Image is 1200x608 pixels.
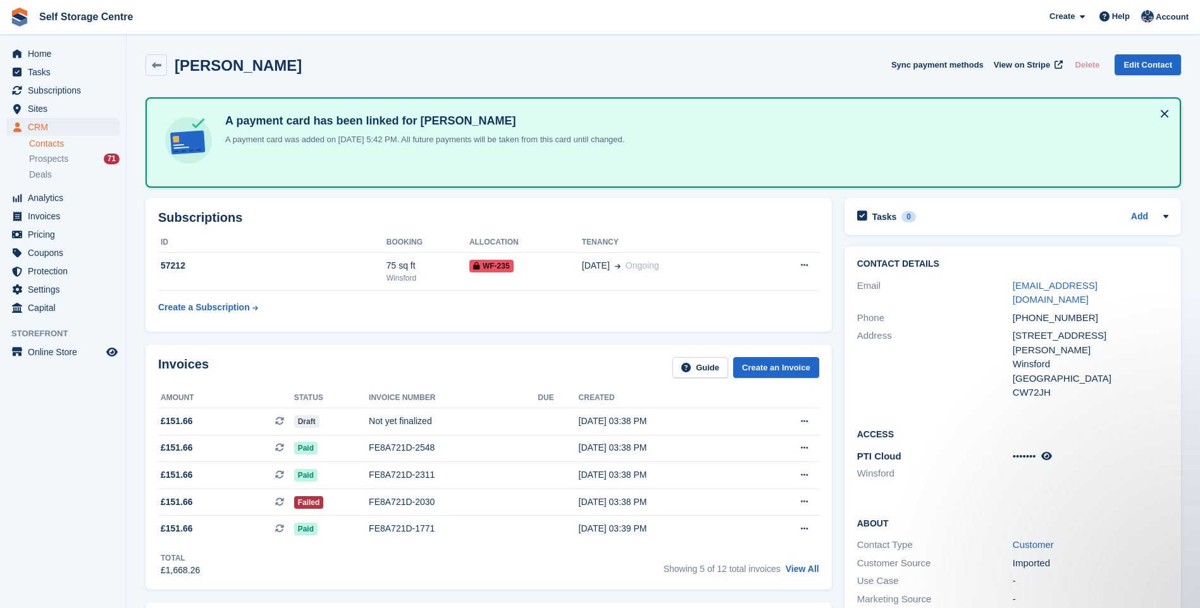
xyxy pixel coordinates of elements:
[857,538,1013,552] div: Contact Type
[158,210,819,225] h2: Subscriptions
[369,496,538,509] div: FE8A721D-2030
[29,169,52,181] span: Deals
[369,388,538,408] th: Invoice number
[6,82,120,99] a: menu
[29,138,120,150] a: Contacts
[1115,54,1181,75] a: Edit Contact
[369,441,538,454] div: FE8A721D-2548
[34,6,138,27] a: Self Storage Centre
[158,233,387,253] th: ID
[294,415,319,428] span: Draft
[220,133,624,146] p: A payment card was added on [DATE] 5:42 PM. All future payments will be taken from this card unti...
[579,496,752,509] div: [DATE] 03:38 PM
[29,152,120,166] a: Prospects 71
[28,244,104,262] span: Coupons
[1141,10,1154,23] img: Clair Cole
[369,522,538,535] div: FE8A721D-1771
[6,63,120,81] a: menu
[294,469,318,482] span: Paid
[28,189,104,207] span: Analytics
[582,233,758,253] th: Tenancy
[469,233,582,253] th: Allocation
[857,556,1013,571] div: Customer Source
[161,415,193,428] span: £151.66
[1013,451,1036,461] span: •••••••
[857,592,1013,607] div: Marketing Source
[28,82,104,99] span: Subscriptions
[1013,592,1168,607] div: -
[1013,311,1168,325] div: [PHONE_NUMBER]
[786,564,819,574] a: View All
[29,168,120,181] a: Deals
[28,45,104,63] span: Home
[872,211,897,222] h2: Tasks
[579,415,752,428] div: [DATE] 03:38 PM
[1013,386,1168,400] div: CW72JH
[1013,574,1168,588] div: -
[294,388,369,408] th: Status
[626,260,659,271] span: Ongoing
[989,54,1065,75] a: View on Stripe
[1049,10,1075,23] span: Create
[387,272,469,284] div: Winsford
[857,279,1013,307] div: Email
[857,329,1013,400] div: Address
[28,262,104,280] span: Protection
[28,207,104,225] span: Invoices
[1013,539,1054,550] a: Customer
[733,357,819,378] a: Create an Invoice
[104,154,120,164] div: 71
[994,59,1050,71] span: View on Stripe
[538,388,578,408] th: Due
[6,226,120,243] a: menu
[1112,10,1130,23] span: Help
[1156,11,1189,23] span: Account
[28,63,104,81] span: Tasks
[582,259,610,272] span: [DATE]
[28,343,104,361] span: Online Store
[6,244,120,262] a: menu
[294,496,324,509] span: Failed
[6,118,120,136] a: menu
[161,552,200,564] div: Total
[857,574,1013,588] div: Use Case
[29,153,68,165] span: Prospects
[28,100,104,118] span: Sites
[857,451,901,461] span: PTI Cloud
[28,118,104,136] span: CRM
[6,281,120,298] a: menu
[11,327,126,340] span: Storefront
[104,344,120,360] a: Preview store
[579,522,752,535] div: [DATE] 03:39 PM
[161,468,193,482] span: £151.66
[469,260,514,272] span: WF-235
[369,468,538,482] div: FE8A721D-2311
[6,207,120,225] a: menu
[158,301,250,314] div: Create a Subscription
[6,262,120,280] a: menu
[579,441,752,454] div: [DATE] 03:38 PM
[1013,329,1168,357] div: [STREET_ADDRESS][PERSON_NAME]
[857,311,1013,325] div: Phone
[220,114,624,128] h4: A payment card has been linked for [PERSON_NAME]
[28,226,104,243] span: Pricing
[6,299,120,317] a: menu
[1013,280,1098,305] a: [EMAIL_ADDRESS][DOMAIN_NAME]
[161,564,200,577] div: £1,668.26
[891,54,984,75] button: Sync payment methods
[1013,372,1168,386] div: [GEOGRAPHIC_DATA]
[162,114,215,167] img: card-linked-ebf98d0992dc2aeb22e95c0e3c79077019eb2392cfd83c6a337811c24bc77127.svg
[579,388,752,408] th: Created
[857,466,1013,481] li: Winsford
[28,299,104,317] span: Capital
[1131,210,1148,224] a: Add
[857,259,1168,269] h2: Contact Details
[158,357,209,378] h2: Invoices
[1013,556,1168,571] div: Imported
[369,415,538,428] div: Not yet finalized
[161,496,193,509] span: £151.66
[175,57,302,74] h2: [PERSON_NAME]
[10,8,29,27] img: stora-icon-8386f47178a22dfd0bd8f6a31ec36ba5ce8667c1dd55bd0f319d3a0aa187defe.svg
[161,522,193,535] span: £151.66
[6,343,120,361] a: menu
